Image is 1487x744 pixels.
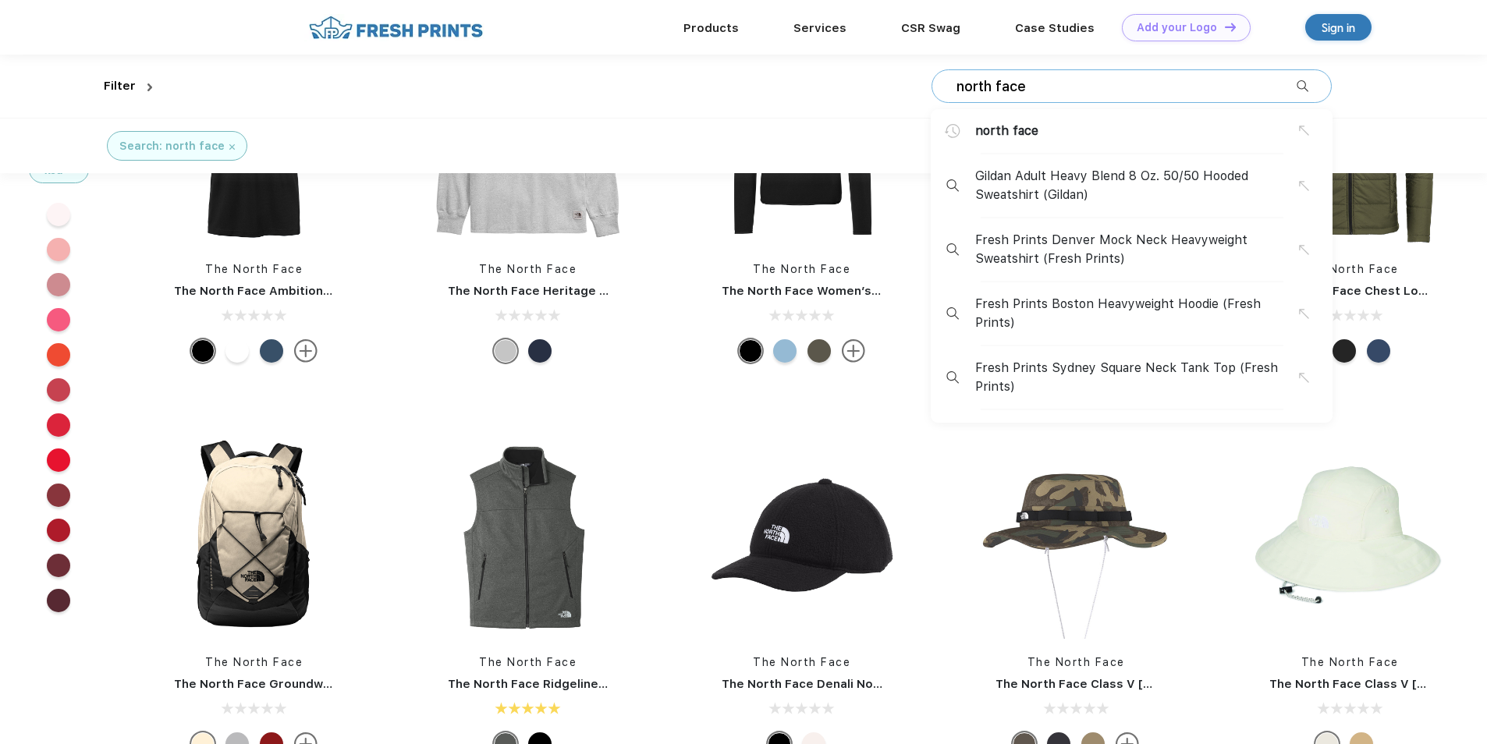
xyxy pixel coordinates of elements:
[807,339,831,363] div: New Taupe Green
[773,339,797,363] div: Steel Blue
[955,78,1297,95] input: Search products for brands, styles, seasons etc...
[753,263,850,275] a: The North Face
[494,339,517,363] div: TNF Light Grey Heather
[995,677,1236,691] a: The North Face Class V [PERSON_NAME]
[975,231,1299,268] span: Fresh Prints Denver Mock Neck Heavyweight Sweatshirt (Fresh Prints)
[1299,373,1309,383] img: copy_suggestion.svg
[448,284,772,298] a: The North Face Heritage Patch Rugby Shirt - Women's
[1013,123,1038,138] span: face
[260,339,283,363] div: Shady Blue
[479,263,577,275] a: The North Face
[945,124,960,138] img: search_history.svg
[1367,339,1390,363] div: Shady Blue
[722,284,1034,298] a: The North Face Women’s Double-Knit 1/2-Zip Fleece
[1301,263,1399,275] a: The North Face
[842,339,865,363] img: more.svg
[946,371,959,384] img: desktop_search_2.svg
[946,307,959,320] img: desktop_search_2.svg
[304,14,488,41] img: fo%20logo%202.webp
[722,677,914,691] a: The North Face Denali Norm Hat
[1299,309,1309,319] img: copy_suggestion.svg
[975,295,1299,332] span: Fresh Prints Boston Heavyweight Hoodie (Fresh Prints)
[739,339,762,363] div: TNF Black
[698,431,906,639] img: func=resize&h=266
[479,656,577,668] a: The North Face
[174,677,404,691] a: The North Face Groundwork Backpack
[1333,339,1356,363] div: TNF Black
[1301,656,1399,668] a: The North Face
[975,359,1299,396] span: Fresh Prints Sydney Square Neck Tank Top (Fresh Prints)
[753,656,850,668] a: The North Face
[229,144,235,150] img: filter_cancel.svg
[1297,80,1308,92] img: desktop_search_2.svg
[225,339,249,363] div: TNF White
[448,677,691,691] a: The North Face Ridgeline Soft Shell Vest
[424,431,632,639] img: func=resize&h=266
[975,167,1299,204] span: Gildan Adult Heavy Blend 8 Oz. 50/50 Hooded Sweatshirt (Gildan)
[946,179,959,192] img: desktop_search_2.svg
[205,263,303,275] a: The North Face
[1137,21,1217,34] div: Add your Logo
[1299,245,1309,255] img: copy_suggestion.svg
[528,339,552,363] div: Summit Navy
[1246,431,1453,639] img: func=resize&h=266
[1225,23,1236,31] img: DT
[972,431,1180,639] img: func=resize&h=266
[1027,656,1125,668] a: The North Face
[104,77,136,95] div: Filter
[205,656,303,668] a: The North Face
[1299,126,1309,136] img: copy_suggestion.svg
[683,21,739,35] a: Products
[1322,19,1355,37] div: Sign in
[119,138,225,154] div: Search: north face
[975,123,1009,138] span: north
[946,243,959,256] img: desktop_search_2.svg
[191,339,215,363] div: TNF Black
[151,431,358,639] img: func=resize&h=266
[1299,181,1309,191] img: copy_suggestion.svg
[174,284,353,298] a: The North Face Ambition Polo
[1305,14,1372,41] a: Sign in
[147,83,152,91] img: dropdown.png
[294,339,318,363] img: more.svg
